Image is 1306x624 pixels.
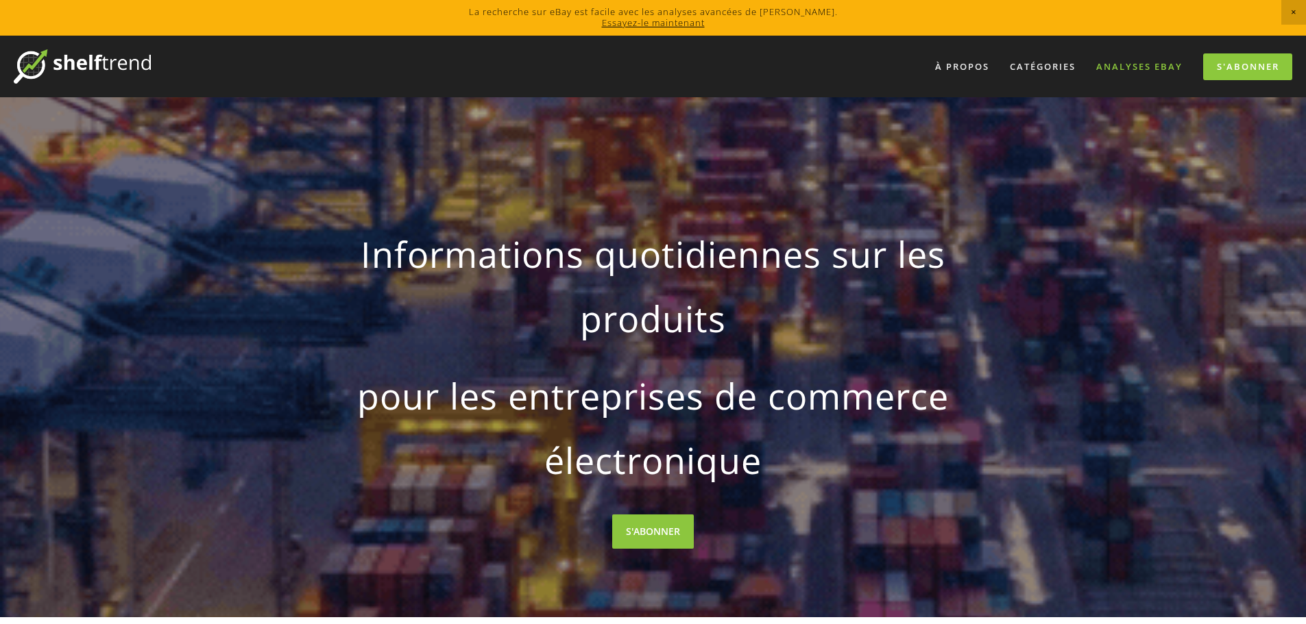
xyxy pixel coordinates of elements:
[1203,53,1292,80] a: S'abonner
[361,229,956,342] font: Informations quotidiennes sur les produits
[602,16,705,29] a: Essayez-le maintenant
[1096,60,1183,73] font: Analyses eBay
[612,514,694,548] a: S'ABONNER
[357,371,959,484] font: pour les entreprises de commerce électronique
[1087,55,1192,78] a: Analyses eBay
[935,60,989,73] font: À propos
[1010,60,1076,73] font: Catégories
[1217,60,1279,73] font: S'abonner
[926,55,998,78] a: À propos
[626,525,680,538] font: S'ABONNER
[14,49,151,84] img: ShelfTrend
